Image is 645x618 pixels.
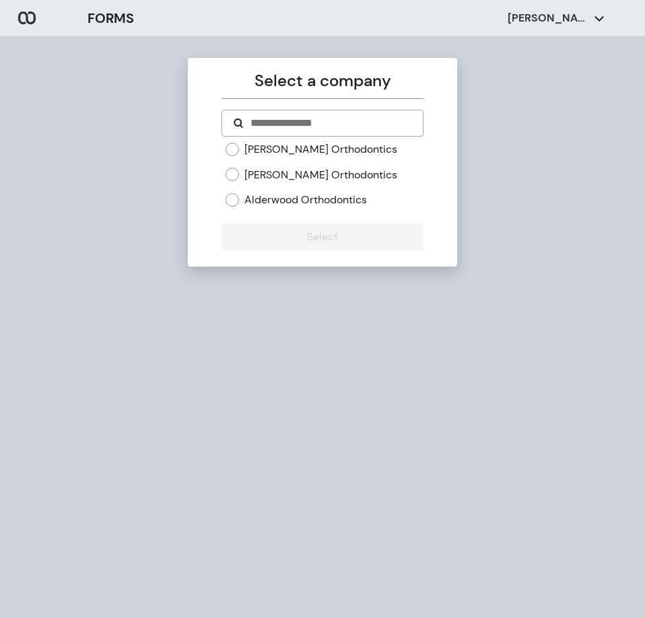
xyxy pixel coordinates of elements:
h3: FORMS [88,8,134,28]
p: Select a company [222,69,423,93]
input: Search [249,115,411,131]
label: [PERSON_NAME] Orthodontics [244,142,397,157]
button: Select [222,224,423,250]
label: [PERSON_NAME] Orthodontics [244,168,397,182]
label: Alderwood Orthodontics [244,193,367,207]
p: [PERSON_NAME] [508,11,588,26]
